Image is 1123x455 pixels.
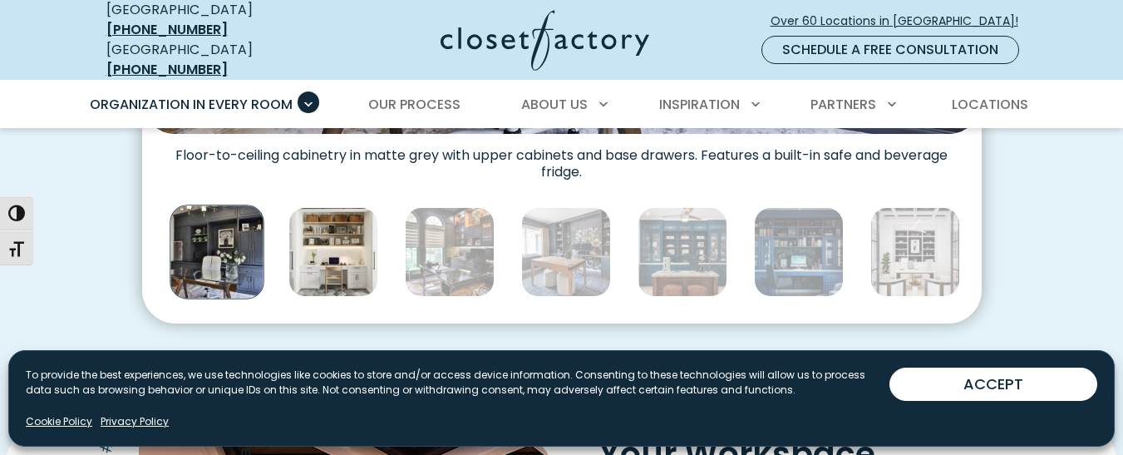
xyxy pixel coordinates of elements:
a: [PHONE_NUMBER] [106,20,228,39]
a: Privacy Policy [101,414,169,429]
img: Sophisticated home office with dark wood cabinetry, metallic backsplash, under-cabinet lighting, ... [405,207,495,297]
img: Compact, closet-style workstation with two-tier open shelving, wicker baskets, framed prints, and... [288,207,378,297]
a: Over 60 Locations in [GEOGRAPHIC_DATA]! [770,7,1032,36]
a: [PHONE_NUMBER] [106,60,228,79]
span: About Us [521,95,588,114]
p: To provide the best experiences, we use technologies like cookies to store and/or access device i... [26,368,889,398]
img: Office wall unit with lower drawers and upper open shelving with black backing. [870,207,960,297]
figcaption: Floor-to-ceiling cabinetry in matte grey with upper cabinets and base drawers. Features a built-i... [142,134,982,181]
img: Modern home office with floral accent wallpaper, matte charcoal built-ins, and a light oak desk f... [521,207,611,297]
div: [GEOGRAPHIC_DATA] [106,40,310,80]
img: Custom home office grey cabinetry with wall safe and mini fridge [170,205,264,299]
span: Partners [810,95,876,114]
span: Over 60 Locations in [GEOGRAPHIC_DATA]! [771,12,1032,30]
img: Custom home office with blue built-ins, glass-front cabinets, adjustable shelving, custom drawer ... [754,207,844,297]
a: Cookie Policy [26,414,92,429]
span: Organization in Every Room [90,95,293,114]
a: Schedule a Free Consultation [761,36,1019,64]
nav: Primary Menu [78,82,1046,128]
button: ACCEPT [889,368,1097,401]
span: Locations [952,95,1028,114]
img: Built-in blue cabinetry with mesh-front doors and open shelving displays accessories like labeled... [638,207,727,297]
span: Our Process [368,95,461,114]
span: Inspiration [659,95,740,114]
img: Closet Factory Logo [441,10,649,71]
